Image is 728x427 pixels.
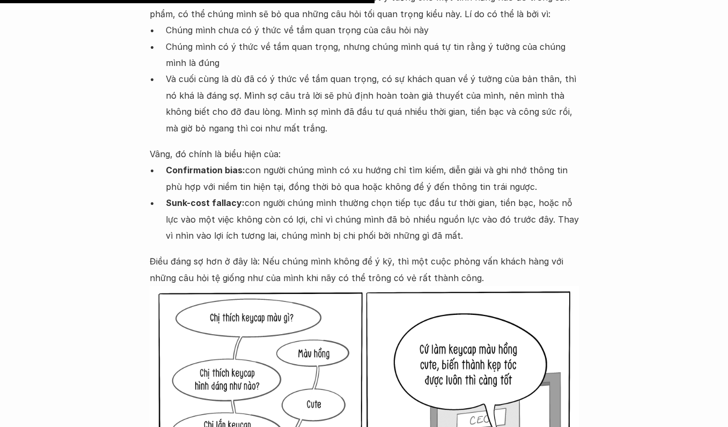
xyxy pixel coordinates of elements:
[166,165,245,175] strong: Confirmation bias:
[150,253,579,286] p: Điều đáng sợ hơn ở đây là: Nếu chúng mình không để ý kỹ, thì một cuộc phỏng vấn khách hàng với nh...
[166,195,579,244] p: con người chúng mình thường chọn tiếp tục đầu tư thời gian, tiền bạc, hoặc nỗ lực vào một việc kh...
[166,39,579,71] p: Chúng mình có ý thức về tầm quan trọng, nhưng chúng mình quá tự tin rằng ý tưởng của chúng mình l...
[166,71,579,136] p: Và cuối cùng là dù đã có ý thức về tầm quan trọng, có sự khách quan về ý tưởng của bản thân, thì ...
[150,146,579,162] p: Vâng, đó chính là biểu hiện của:
[166,197,245,208] strong: Sunk-cost fallacy:
[166,162,579,195] p: con người chúng mình có xu hướng chỉ tìm kiếm, diễn giải và ghi nhớ thông tin phù hợp với niềm ti...
[166,22,579,38] p: Chúng mình chưa có ý thức về tầm quan trọng của câu hỏi này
